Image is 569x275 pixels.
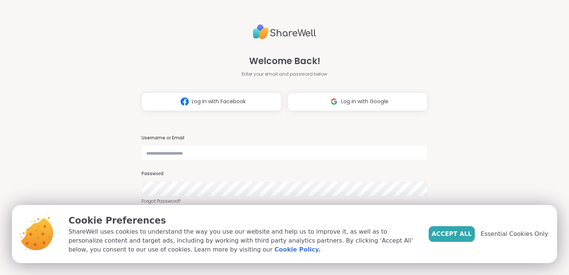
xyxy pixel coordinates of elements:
[178,95,192,108] img: ShareWell Logomark
[142,135,427,141] h3: Username or Email
[287,92,427,111] button: Log in with Google
[253,21,316,42] img: ShareWell Logo
[192,98,246,105] span: Log in with Facebook
[274,245,321,254] a: Cookie Policy.
[481,230,548,238] span: Essential Cookies Only
[327,95,341,108] img: ShareWell Logomark
[142,171,427,177] h3: Password
[432,230,472,238] span: Accept All
[249,54,320,68] span: Welcome Back!
[429,226,475,242] button: Accept All
[142,198,427,205] a: Forgot Password?
[242,71,327,78] span: Enter your email and password below
[341,98,388,105] span: Log in with Google
[142,92,282,111] button: Log in with Facebook
[69,227,417,254] p: ShareWell uses cookies to understand the way you use our website and help us to improve it, as we...
[69,214,417,227] p: Cookie Preferences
